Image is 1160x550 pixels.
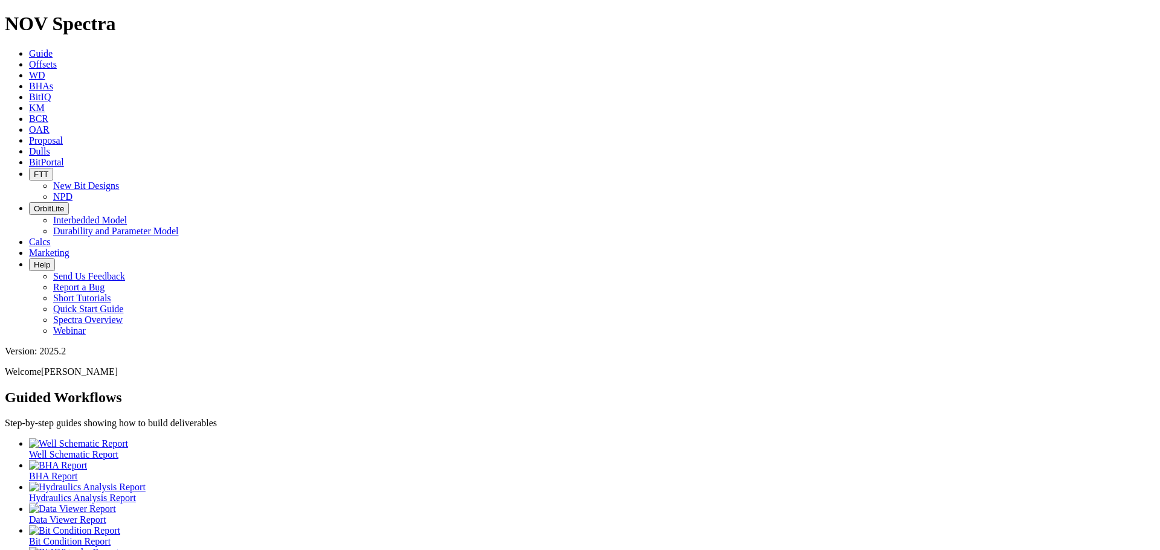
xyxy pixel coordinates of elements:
a: BCR [29,114,48,124]
a: OAR [29,124,50,135]
a: Short Tutorials [53,293,111,303]
a: Data Viewer Report Data Viewer Report [29,504,1155,525]
a: Durability and Parameter Model [53,226,179,236]
a: Send Us Feedback [53,271,125,281]
img: Bit Condition Report [29,525,120,536]
a: Dulls [29,146,50,156]
span: Data Viewer Report [29,514,106,525]
a: New Bit Designs [53,181,119,191]
a: Webinar [53,325,86,336]
img: Hydraulics Analysis Report [29,482,146,493]
a: NPD [53,191,72,202]
a: Calcs [29,237,51,247]
a: Report a Bug [53,282,105,292]
p: Welcome [5,366,1155,377]
img: Well Schematic Report [29,438,128,449]
a: Marketing [29,248,69,258]
a: Quick Start Guide [53,304,123,314]
span: Help [34,260,50,269]
span: OrbitLite [34,204,64,213]
a: Well Schematic Report Well Schematic Report [29,438,1155,459]
a: Proposal [29,135,63,145]
a: Hydraulics Analysis Report Hydraulics Analysis Report [29,482,1155,503]
button: FTT [29,168,53,181]
a: KM [29,103,45,113]
span: BHA Report [29,471,77,481]
a: Offsets [29,59,57,69]
a: BHA Report BHA Report [29,460,1155,481]
span: Bit Condition Report [29,536,111,546]
span: Hydraulics Analysis Report [29,493,136,503]
a: WD [29,70,45,80]
button: OrbitLite [29,202,69,215]
a: BitIQ [29,92,51,102]
a: Interbedded Model [53,215,127,225]
a: BHAs [29,81,53,91]
img: Data Viewer Report [29,504,116,514]
h1: NOV Spectra [5,13,1155,35]
a: Guide [29,48,53,59]
h2: Guided Workflows [5,389,1155,406]
a: Spectra Overview [53,315,123,325]
p: Step-by-step guides showing how to build deliverables [5,418,1155,429]
a: BitPortal [29,157,64,167]
button: Help [29,258,55,271]
a: Bit Condition Report Bit Condition Report [29,525,1155,546]
img: BHA Report [29,460,87,471]
span: FTT [34,170,48,179]
span: [PERSON_NAME] [41,366,118,377]
span: Well Schematic Report [29,449,118,459]
div: Version: 2025.2 [5,346,1155,357]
